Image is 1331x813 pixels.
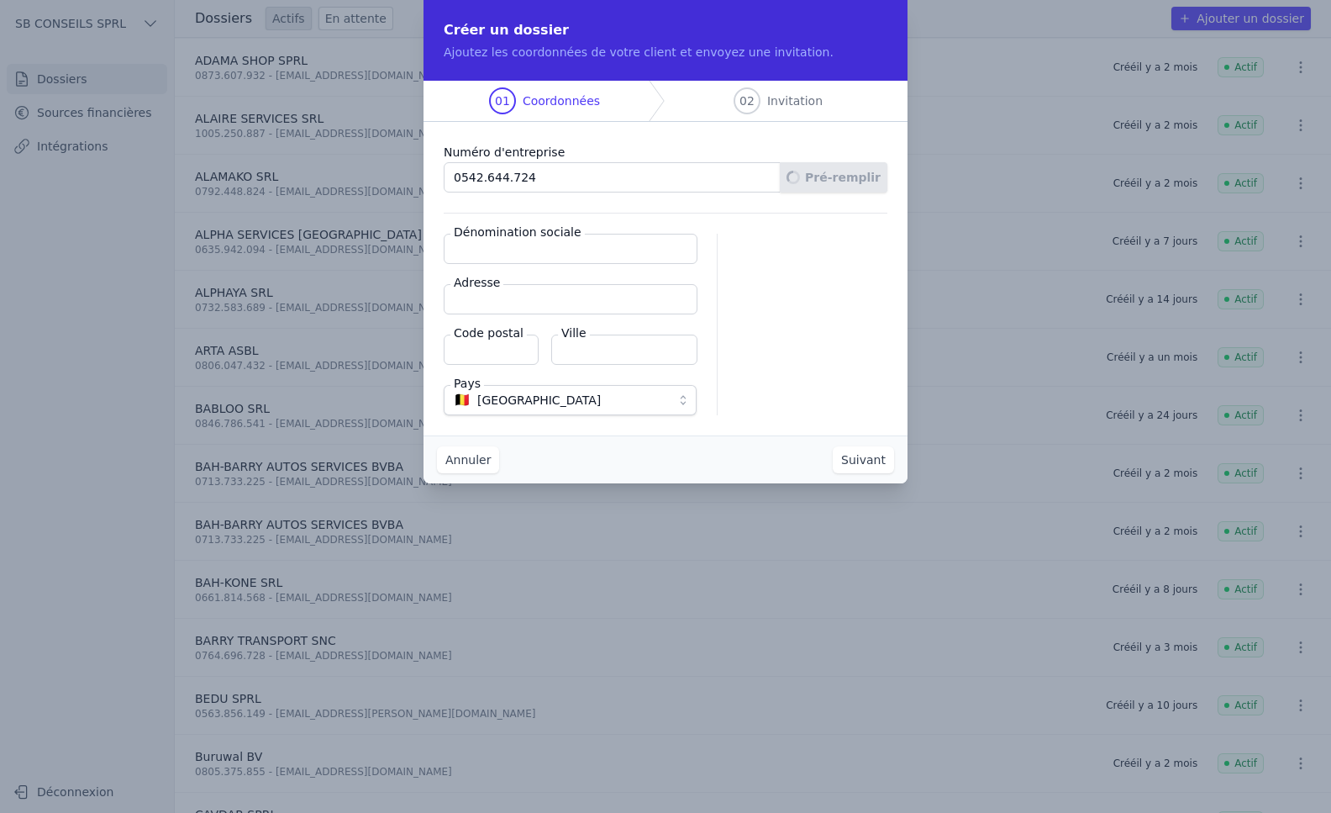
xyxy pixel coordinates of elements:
[450,375,484,392] label: Pays
[523,92,600,109] span: Coordonnées
[558,325,590,341] label: Ville
[444,385,697,415] button: 🇧🇪 [GEOGRAPHIC_DATA]
[450,325,527,341] label: Code postal
[495,92,510,109] span: 01
[780,162,887,193] button: Pré-remplir
[477,390,601,410] span: [GEOGRAPHIC_DATA]
[833,446,894,473] button: Suivant
[423,81,907,122] nav: Progress
[444,44,887,61] p: Ajoutez les coordonnées de votre client et envoyez une invitation.
[739,92,755,109] span: 02
[437,446,499,473] button: Annuler
[444,142,887,162] label: Numéro d'entreprise
[450,274,503,291] label: Adresse
[454,395,471,405] span: 🇧🇪
[444,20,887,40] h2: Créer un dossier
[450,224,585,240] label: Dénomination sociale
[767,92,823,109] span: Invitation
